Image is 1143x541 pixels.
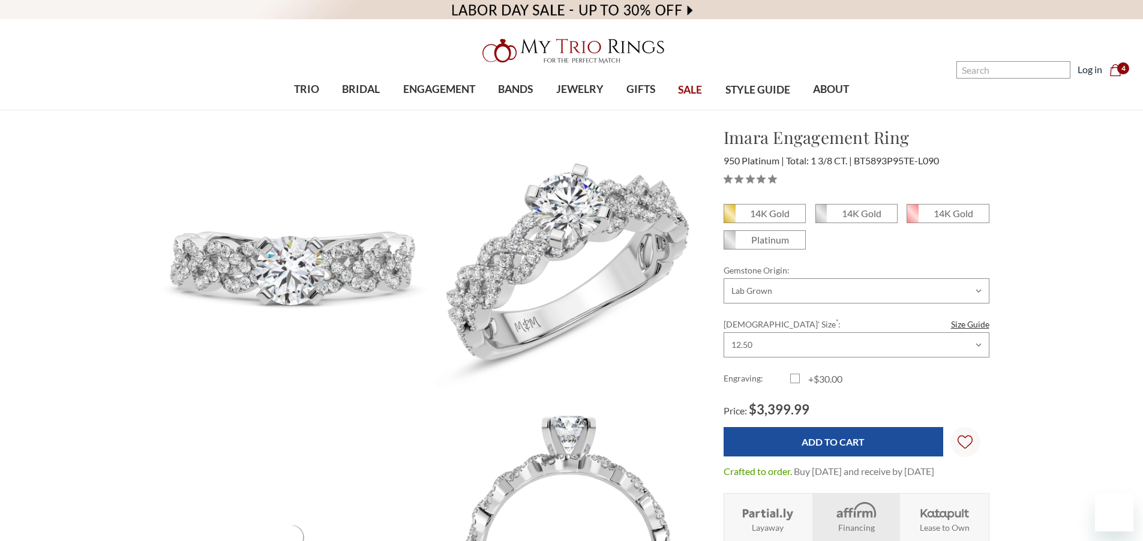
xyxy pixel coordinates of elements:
label: Engraving: [724,372,790,386]
iframe: Button to launch messaging window [1095,493,1133,531]
span: STYLE GUIDE [725,82,790,98]
a: TRIO [283,70,331,109]
a: ENGAGEMENT [392,70,487,109]
button: submenu toggle [301,109,313,110]
strong: Lease to Own [920,521,970,534]
a: SALE [667,71,713,110]
span: SALE [678,82,702,98]
img: Photo of Imara 1 3/8 ct tw. Lab Grown Diamond Round Solitaire Engagement Ring 950 Platinum [BT589... [430,125,704,399]
span: BT5893P95TE-L090 [854,155,939,166]
span: BRIDAL [342,82,380,97]
span: $3,399.99 [749,401,809,417]
a: Log in [1078,62,1102,77]
em: 14K Gold [750,208,790,219]
span: Platinum [724,231,805,249]
dd: Buy [DATE] and receive by [DATE] [794,464,934,479]
button: submenu toggle [825,109,837,110]
span: JEWELRY [556,82,604,97]
a: ABOUT [802,70,860,109]
span: 4 [1117,62,1129,74]
img: Photo of Imara 1 3/8 ct tw. Lab Grown Diamond Round Solitaire Engagement Ring 950 Platinum [BT589... [155,125,429,399]
span: GIFTS [626,82,655,97]
button: submenu toggle [433,109,445,110]
a: My Trio Rings [331,32,811,70]
strong: Layaway [752,521,784,534]
svg: cart.cart_preview [1109,64,1121,76]
span: 14K Rose Gold [907,205,988,223]
h1: Imara Engagement Ring [724,125,989,150]
input: Search and use arrows or TAB to navigate results [956,61,1070,79]
span: Total: 1 3/8 CT. [786,155,852,166]
label: +$30.00 [790,372,857,386]
label: Gemstone Origin: [724,264,989,276]
em: Platinum [751,234,789,245]
img: Layaway [740,501,796,521]
em: 14K Gold [842,208,881,219]
a: GIFTS [615,70,667,109]
span: BANDS [498,82,533,97]
a: BANDS [487,70,544,109]
span: TRIO [294,82,319,97]
a: BRIDAL [331,70,391,109]
em: 14K Gold [934,208,973,219]
a: Wish Lists [950,427,980,457]
dt: Crafted to order. [724,464,792,479]
img: Affirm [828,501,884,521]
button: submenu toggle [355,109,367,110]
a: Cart with 0 items [1109,62,1129,77]
img: My Trio Rings [476,32,668,70]
label: [DEMOGRAPHIC_DATA]' Size : [724,318,989,330]
a: Size Guide [951,318,989,330]
button: submenu toggle [574,109,586,110]
span: 14K White Gold [816,205,897,223]
span: ABOUT [813,82,849,97]
span: Price: [724,405,747,416]
button: submenu toggle [509,109,521,110]
span: 14K Yellow Gold [724,205,805,223]
button: submenu toggle [635,109,647,110]
span: ENGAGEMENT [403,82,475,97]
input: Add to Cart [724,427,943,456]
strong: Financing [838,521,875,534]
img: Katapult [917,501,973,521]
a: STYLE GUIDE [713,71,801,110]
svg: Wish Lists [958,397,973,487]
a: JEWELRY [544,70,614,109]
span: 950 Platinum [724,155,784,166]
